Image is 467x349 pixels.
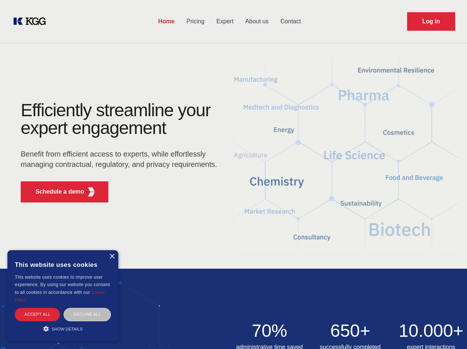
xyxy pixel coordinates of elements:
img: KGG Fifth Element RED [234,48,458,261]
h2: 70% [234,322,306,340]
a: About us [239,12,274,31]
img: KGG Fifth Element RED [87,187,96,197]
span: Show details [52,327,83,331]
div: Accept all [15,308,60,321]
div: Close [109,254,115,259]
p: Schedule a demo [35,187,84,196]
h1: Efficiently streamline your expert engagement [21,101,222,137]
a: Contact [275,12,307,31]
a: Pricing [180,12,210,31]
a: Home [152,12,180,31]
a: Expert [210,12,239,31]
div: This website uses cookies [15,256,111,274]
p: Benefit from efficient access to experts, while effortlessly managing contractual, regulatory, an... [21,149,222,170]
button: Schedule a demoKGG Fifth Element RED [21,181,108,202]
a: Request Demo [407,12,455,31]
span: This website uses cookies to improve user experience. By using our website you consent to all coo... [15,275,110,295]
a: KOL Knowledge Platform: Talk to Key External Experts (KEE) [12,16,52,27]
h2: 650+ [314,322,386,340]
div: Show details [15,325,111,332]
a: Cookie Policy [15,290,105,302]
div: Decline all [64,308,111,321]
